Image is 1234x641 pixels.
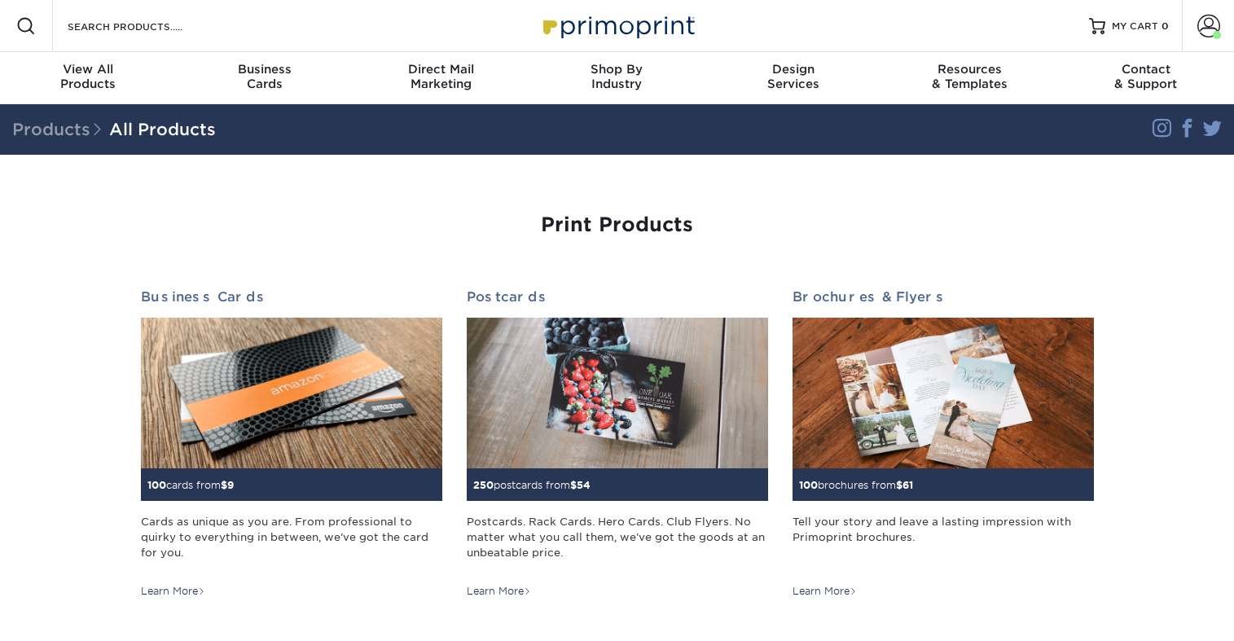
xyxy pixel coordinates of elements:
[353,62,529,91] div: Marketing
[529,52,705,104] a: Shop ByIndustry
[799,479,913,491] small: brochures from
[896,479,902,491] span: $
[536,8,699,43] img: Primoprint
[176,52,352,104] a: BusinessCards
[705,52,881,104] a: DesignServices
[570,479,577,491] span: $
[176,62,352,91] div: Cards
[705,62,881,77] span: Design
[176,62,352,77] span: Business
[221,479,227,491] span: $
[141,584,205,599] div: Learn More
[473,479,494,491] span: 250
[529,62,705,91] div: Industry
[147,479,234,491] small: cards from
[141,318,442,468] img: Business Cards
[577,479,591,491] span: 54
[1112,20,1158,33] span: MY CART
[353,52,529,104] a: Direct MailMarketing
[141,289,442,599] a: Business Cards 100cards from$9 Cards as unique as you are. From professional to quirky to everyth...
[799,479,818,491] span: 100
[467,289,768,599] a: Postcards 250postcards from$54 Postcards. Rack Cards. Hero Cards. Club Flyers. No matter what you...
[793,289,1094,599] a: Brochures & Flyers 100brochures from$61 Tell your story and leave a lasting impression with Primo...
[793,318,1094,468] img: Brochures & Flyers
[66,16,225,36] input: SEARCH PRODUCTS.....
[793,584,857,599] div: Learn More
[793,289,1094,305] h2: Brochures & Flyers
[1162,20,1169,32] span: 0
[467,318,768,468] img: Postcards
[473,479,591,491] small: postcards from
[467,514,768,573] div: Postcards. Rack Cards. Hero Cards. Club Flyers. No matter what you call them, we've got the goods...
[1058,52,1234,104] a: Contact& Support
[12,120,109,139] span: Products
[467,584,531,599] div: Learn More
[793,514,1094,573] div: Tell your story and leave a lasting impression with Primoprint brochures.
[467,289,768,305] h2: Postcards
[881,62,1057,77] span: Resources
[881,52,1057,104] a: Resources& Templates
[141,289,442,305] h2: Business Cards
[529,62,705,77] span: Shop By
[881,62,1057,91] div: & Templates
[1058,62,1234,77] span: Contact
[1058,62,1234,91] div: & Support
[109,120,216,139] a: All Products
[227,479,234,491] span: 9
[705,62,881,91] div: Services
[147,479,166,491] span: 100
[902,479,913,491] span: 61
[141,514,442,573] div: Cards as unique as you are. From professional to quirky to everything in between, we've got the c...
[141,213,1094,237] h1: Print Products
[353,62,529,77] span: Direct Mail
